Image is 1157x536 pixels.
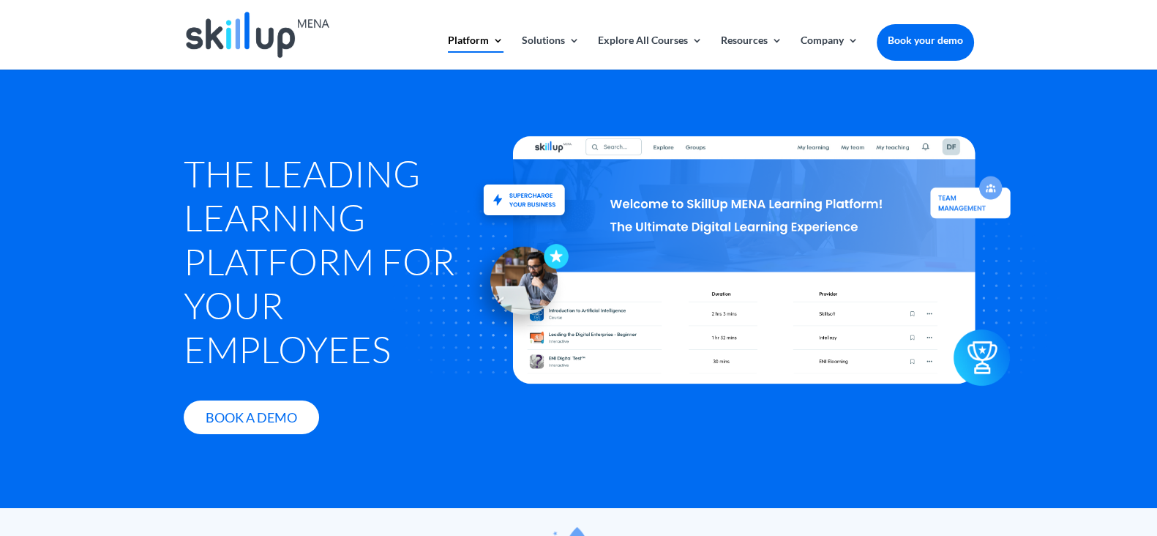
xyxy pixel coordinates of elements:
a: Book your demo [877,24,974,56]
a: Solutions [522,35,580,70]
img: icon2 - Skillup [954,340,1011,397]
a: Platform [448,35,503,70]
img: Skillup Mena [186,12,329,58]
img: Upskill and reskill your staff - SkillUp MENA [472,163,577,217]
a: Resources [721,35,782,70]
a: Book A Demo [184,401,319,435]
img: icon - Skillup [464,232,569,337]
a: Company [801,35,858,70]
a: Explore All Courses [598,35,703,70]
h1: The Leading Learning Platform for Your Employees [184,152,473,379]
iframe: Chat Widget [913,378,1157,536]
